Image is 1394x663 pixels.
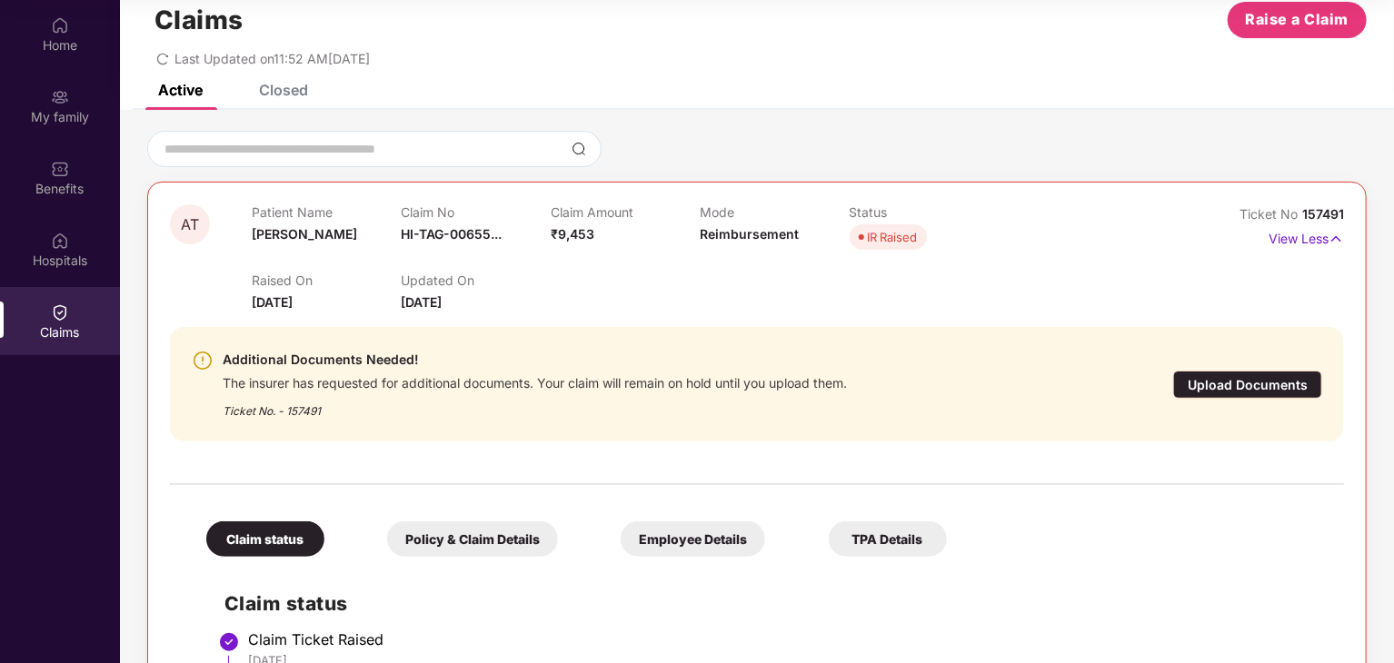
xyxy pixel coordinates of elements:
[1240,206,1302,222] span: Ticket No
[259,81,308,99] div: Closed
[224,589,1326,618] h2: Claim status
[192,350,214,371] img: svg+xml;base64,PHN2ZyBpZD0iV2FybmluZ18tXzI0eDI0IiBkYXRhLW5hbWU9Ildhcm5pbmcgLSAyNHgyNCIgeG1sbnM9Im...
[621,521,765,557] div: Employee Details
[1329,229,1344,249] img: svg+xml;base64,PHN2ZyB4bWxucz0iaHR0cDovL3d3dy53My5vcmcvMjAwMC9zdmciIHdpZHRoPSIxNyIgaGVpZ2h0PSIxNy...
[206,521,324,557] div: Claim status
[551,226,594,242] span: ₹9,453
[223,391,847,420] div: Ticket No. - 157491
[1269,224,1344,249] p: View Less
[156,51,169,66] span: redo
[248,630,1326,648] div: Claim Ticket Raised
[51,88,69,106] img: svg+xml;base64,PHN2ZyB3aWR0aD0iMjAiIGhlaWdodD0iMjAiIHZpZXdCb3g9IjAgMCAyMCAyMCIgZmlsbD0ibm9uZSIgeG...
[158,81,203,99] div: Active
[1173,371,1322,399] div: Upload Documents
[700,204,849,220] p: Mode
[252,272,401,288] p: Raised On
[223,349,847,371] div: Additional Documents Needed!
[51,303,69,322] img: svg+xml;base64,PHN2ZyBpZD0iQ2xhaW0iIHhtbG5zPSJodHRwOi8vd3d3LnczLm9yZy8yMDAwL3N2ZyIgd2lkdGg9IjIwIi...
[401,272,550,288] p: Updated On
[51,232,69,250] img: svg+xml;base64,PHN2ZyBpZD0iSG9zcGl0YWxzIiB4bWxucz0iaHR0cDovL3d3dy53My5vcmcvMjAwMC9zdmciIHdpZHRoPS...
[572,142,586,156] img: svg+xml;base64,PHN2ZyBpZD0iU2VhcmNoLTMyeDMyIiB4bWxucz0iaHR0cDovL3d3dy53My5vcmcvMjAwMC9zdmciIHdpZH...
[829,521,947,557] div: TPA Details
[252,226,357,242] span: [PERSON_NAME]
[51,160,69,178] img: svg+xml;base64,PHN2ZyBpZD0iQmVuZWZpdHMiIHhtbG5zPSJodHRwOi8vd3d3LnczLm9yZy8yMDAwL3N2ZyIgd2lkdGg9Ij...
[850,204,999,220] p: Status
[401,294,442,310] span: [DATE]
[868,228,918,246] div: IR Raised
[51,16,69,35] img: svg+xml;base64,PHN2ZyBpZD0iSG9tZSIgeG1sbnM9Imh0dHA6Ly93d3cudzMub3JnLzIwMDAvc3ZnIiB3aWR0aD0iMjAiIG...
[223,371,847,391] div: The insurer has requested for additional documents. Your claim will remain on hold until you uplo...
[401,204,550,220] p: Claim No
[1228,2,1367,38] button: Raise a Claim
[181,217,199,233] span: AT
[1302,206,1344,222] span: 157491
[154,5,244,35] h1: Claims
[551,204,700,220] p: Claim Amount
[1246,8,1349,31] span: Raise a Claim
[252,294,293,310] span: [DATE]
[401,226,502,242] span: HI-TAG-00655...
[174,51,370,66] span: Last Updated on 11:52 AM[DATE]
[218,631,240,653] img: svg+xml;base64,PHN2ZyBpZD0iU3RlcC1Eb25lLTMyeDMyIiB4bWxucz0iaHR0cDovL3d3dy53My5vcmcvMjAwMC9zdmciIH...
[252,204,401,220] p: Patient Name
[700,226,799,242] span: Reimbursement
[387,521,558,557] div: Policy & Claim Details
